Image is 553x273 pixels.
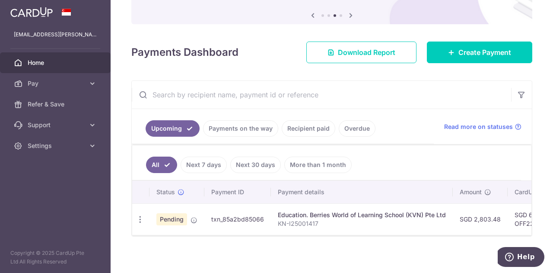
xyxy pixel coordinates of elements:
div: Education. Berries World of Learning School (KVN) Pte Ltd [278,211,446,219]
span: Read more on statuses [444,122,513,131]
p: [EMAIL_ADDRESS][PERSON_NAME][DOMAIN_NAME] [14,30,97,39]
a: Overdue [339,120,375,137]
h4: Payments Dashboard [131,45,238,60]
iframe: Opens a widget where you can find more information [498,247,544,269]
input: Search by recipient name, payment id or reference [132,81,511,109]
td: txn_85a2bd85066 [204,203,271,235]
span: Settings [28,141,85,150]
a: More than 1 month [284,157,352,173]
a: Recipient paid [282,120,335,137]
td: SGD 2,803.48 [453,203,508,235]
a: Read more on statuses [444,122,521,131]
img: CardUp [10,7,53,17]
span: Status [156,188,175,196]
span: Support [28,121,85,129]
a: Upcoming [146,120,200,137]
span: Create Payment [458,47,511,58]
p: KN-I25001417 [278,219,446,228]
th: Payment ID [204,181,271,203]
span: CardUp fee [515,188,547,196]
span: Refer & Save [28,100,85,109]
span: Home [28,58,85,67]
span: Pending [156,213,187,225]
span: Download Report [338,47,395,58]
a: Download Report [306,42,416,63]
th: Payment details [271,181,453,203]
a: Next 7 days [181,157,227,173]
a: Next 30 days [230,157,281,173]
span: Pay [28,79,85,88]
a: Payments on the way [203,120,278,137]
a: All [146,157,177,173]
span: Amount [460,188,482,196]
a: Create Payment [427,42,532,63]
